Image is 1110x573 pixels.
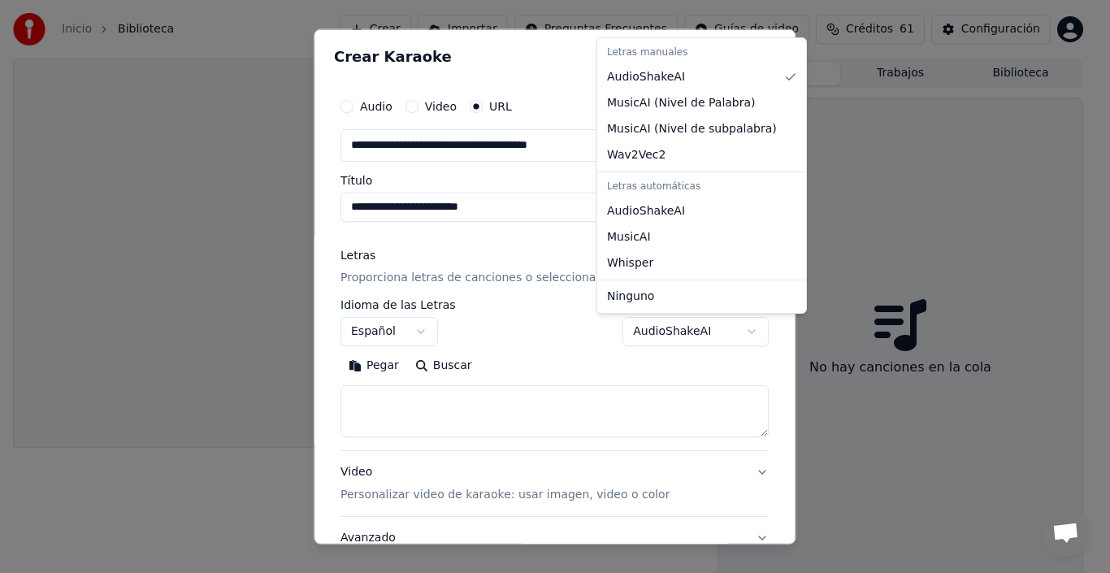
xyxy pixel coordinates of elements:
span: MusicAI [607,229,651,245]
span: AudioShakeAI [607,203,685,219]
span: MusicAI ( Nivel de subpalabra ) [607,121,777,137]
span: Whisper [607,255,653,271]
span: AudioShakeAI [607,69,685,85]
div: Letras automáticas [601,176,803,198]
span: Wav2Vec2 [607,147,666,163]
div: Letras manuales [601,41,803,64]
span: MusicAI ( Nivel de Palabra ) [607,95,756,111]
span: Ninguno [607,289,654,305]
